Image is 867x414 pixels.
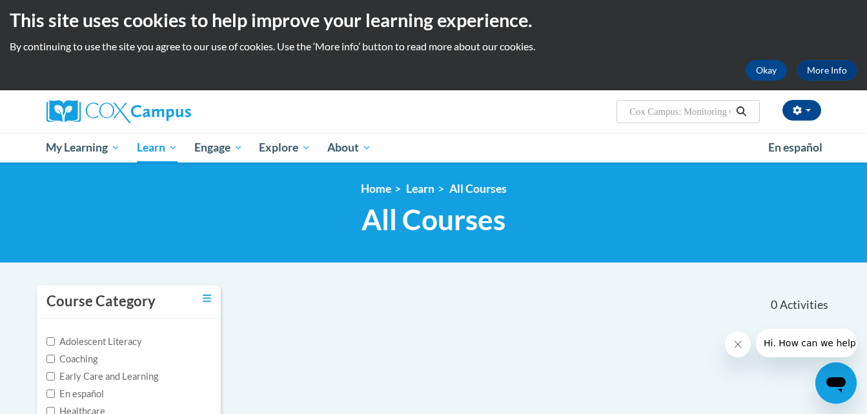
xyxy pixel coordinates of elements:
[194,140,243,155] span: Engage
[27,133,841,163] div: Main menu
[46,335,142,349] label: Adolescent Literacy
[259,140,311,155] span: Explore
[10,39,857,54] p: By continuing to use the site you agree to our use of cookies. Use the ‘More info’ button to read...
[768,141,822,154] span: En español
[756,329,857,357] iframe: Message from company
[10,7,857,33] h2: This site uses cookies to help improve your learning experience.
[46,355,55,363] input: Checkbox for Options
[327,140,371,155] span: About
[782,100,821,121] button: Account Settings
[38,133,129,163] a: My Learning
[46,352,97,366] label: Coaching
[250,133,319,163] a: Explore
[319,133,380,163] a: About
[203,291,211,306] a: Toggle collapse
[46,370,158,384] label: Early Care and Learning
[361,182,391,195] a: Home
[797,60,857,81] a: More Info
[137,140,178,155] span: Learn
[128,133,186,163] a: Learn
[46,387,104,401] label: En español
[46,337,55,346] input: Checkbox for Options
[725,331,751,357] iframe: Close message
[780,298,828,312] span: Activities
[731,104,751,119] button: Search
[46,100,292,123] a: Cox Campus
[815,362,857,404] iframe: Button to launch messaging window
[46,291,156,311] h3: Course Category
[760,134,831,161] a: En español
[46,100,191,123] img: Cox Campus
[8,9,105,19] span: Hi. How can we help?
[46,140,120,155] span: My Learning
[449,182,507,195] a: All Courses
[46,389,55,398] input: Checkbox for Options
[362,202,505,237] span: All Courses
[186,133,251,163] a: Engage
[771,298,777,312] span: 0
[628,104,731,119] input: Search Courses
[746,60,787,81] button: Okay
[46,372,55,380] input: Checkbox for Options
[406,182,434,195] a: Learn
